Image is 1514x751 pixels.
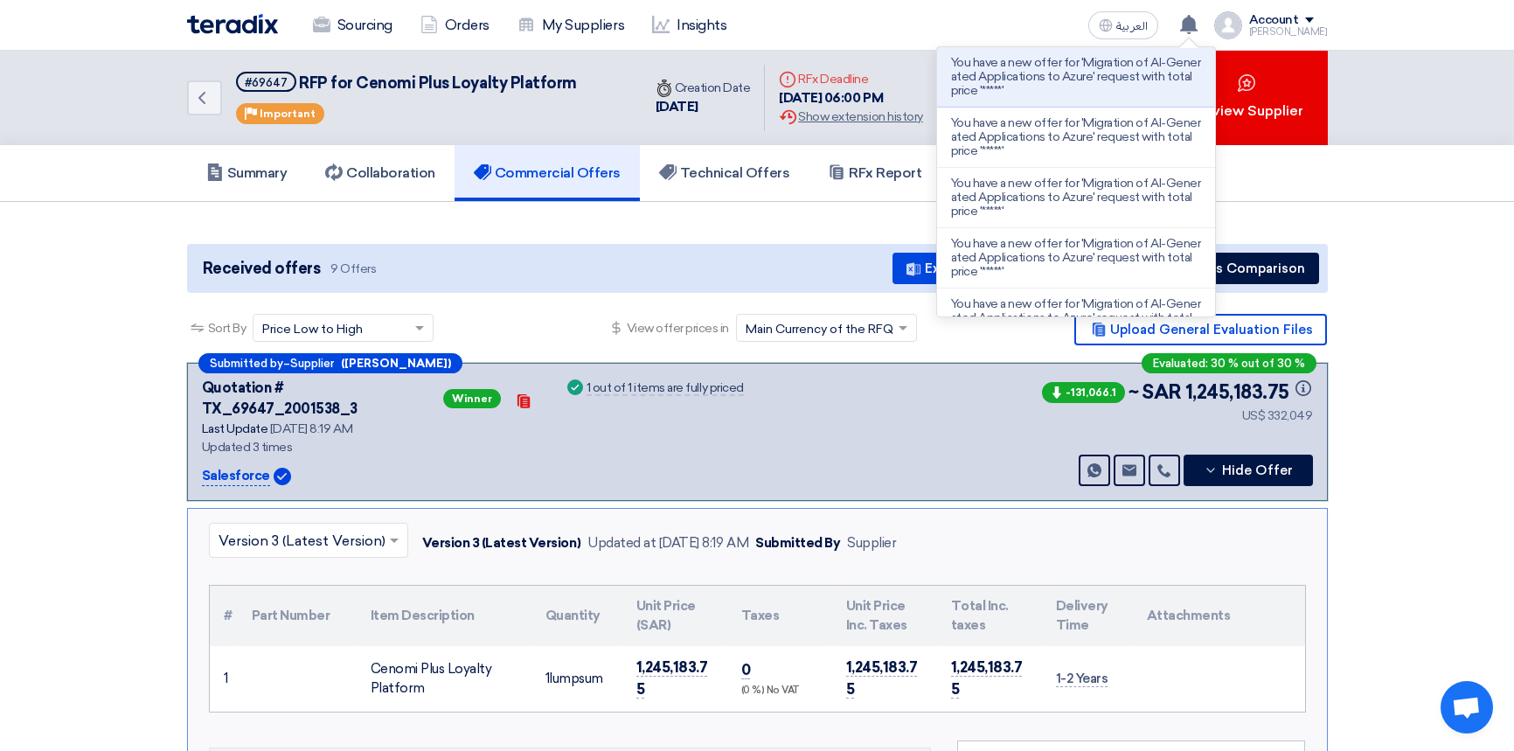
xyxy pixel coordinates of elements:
[809,145,941,201] a: RFx Report
[260,108,316,120] span: Important
[531,586,622,646] th: Quantity
[299,73,577,93] span: RFP for Cenomi Plus Loyalty Platform
[236,72,577,94] h5: RFP for Cenomi Plus Loyalty Platform
[656,79,751,97] div: Creation Date
[299,6,406,45] a: Sourcing
[1088,11,1158,39] button: العربية
[202,438,543,456] div: Updated 3 times
[1142,353,1316,373] div: Evaluated: 30 % out of 30 %
[474,164,621,182] h5: Commercial Offers
[1214,11,1242,39] img: profile_test.png
[245,77,288,88] div: #69647
[504,6,638,45] a: My Suppliers
[951,116,1201,158] p: You have a new offer for 'Migration of AI-Generated Applications to Azure' request with total pri...
[306,145,455,201] a: Collaboration
[847,533,896,553] div: Supplier
[198,353,462,373] div: –
[1116,20,1148,32] span: العربية
[371,659,517,699] div: Cenomi Plus Loyalty Platform
[779,70,922,88] div: RFx Deadline
[727,586,832,646] th: Taxes
[1441,681,1493,734] div: Open chat
[187,145,307,201] a: Summary
[274,468,291,485] img: Verified Account
[1185,378,1313,407] span: 1,245,183.75
[1133,586,1305,646] th: Attachments
[203,257,321,281] span: Received offers
[531,646,622,712] td: lumpsum
[846,658,918,699] span: 1,245,183.75
[587,533,748,553] div: Updated at [DATE] 8:19 AM
[290,358,334,369] span: Supplier
[422,533,581,553] div: Version 3 (Latest Version)
[545,671,550,686] span: 1
[892,253,1097,284] button: Excel Sheet Comparison
[1074,314,1327,345] button: Upload General Evaluation Files
[951,56,1201,98] p: You have a new offer for 'Migration of AI-Generated Applications to Azure' request with total pri...
[202,378,440,420] div: Quotation # TX_69647_2001538_3
[325,164,435,182] h5: Collaboration
[208,319,247,337] span: Sort By
[210,358,283,369] span: Submitted by
[1222,464,1293,477] span: Hide Offer
[202,421,268,436] span: Last Update
[357,586,531,646] th: Item Description
[741,684,818,699] div: (0 %) No VAT
[779,108,922,126] div: Show extension history
[627,319,729,337] span: View offer prices in
[406,6,504,45] a: Orders
[202,466,270,487] p: Salesforce
[659,164,789,182] h5: Technical Offers
[656,97,751,117] div: [DATE]
[937,586,1042,646] th: Total Inc. taxes
[828,164,921,182] h5: RFx Report
[622,586,727,646] th: Unit Price (SAR)
[341,358,451,369] b: ([PERSON_NAME])
[270,421,352,436] span: [DATE] 8:19 AM
[951,658,1023,699] span: 1,245,183.75
[755,533,840,553] div: Submitted By
[1042,586,1133,646] th: Delivery Time
[210,586,238,646] th: #
[187,14,278,34] img: Teradix logo
[238,586,357,646] th: Part Number
[1042,382,1125,403] span: -131,066.1
[1249,27,1328,37] div: [PERSON_NAME]
[741,661,751,679] span: 0
[640,145,809,201] a: Technical Offers
[262,320,363,338] span: Price Low to High
[832,586,937,646] th: Unit Price Inc. Taxes
[1038,407,1313,425] div: US$ 332,049
[951,177,1201,219] p: You have a new offer for 'Migration of AI-Generated Applications to Azure' request with total pri...
[210,646,238,712] td: 1
[951,237,1201,279] p: You have a new offer for 'Migration of AI-Generated Applications to Azure' request with total pri...
[1056,671,1108,687] span: 1-2 Years
[951,297,1201,339] p: You have a new offer for 'Migration of AI-Generated Applications to Azure' request with total pri...
[638,6,740,45] a: Insights
[1129,378,1139,407] span: ~
[1170,51,1328,145] button: Review Supplier
[206,164,288,182] h5: Summary
[1184,455,1313,486] button: Hide Offer
[443,389,501,408] span: Winner
[1142,378,1182,407] span: SAR
[1249,13,1299,28] div: Account
[455,145,640,201] a: Commercial Offers
[636,658,708,699] span: 1,245,183.75
[779,88,922,108] div: [DATE] 06:00 PM
[330,261,376,277] span: 9 Offers
[587,382,744,396] div: 1 out of 1 items are fully priced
